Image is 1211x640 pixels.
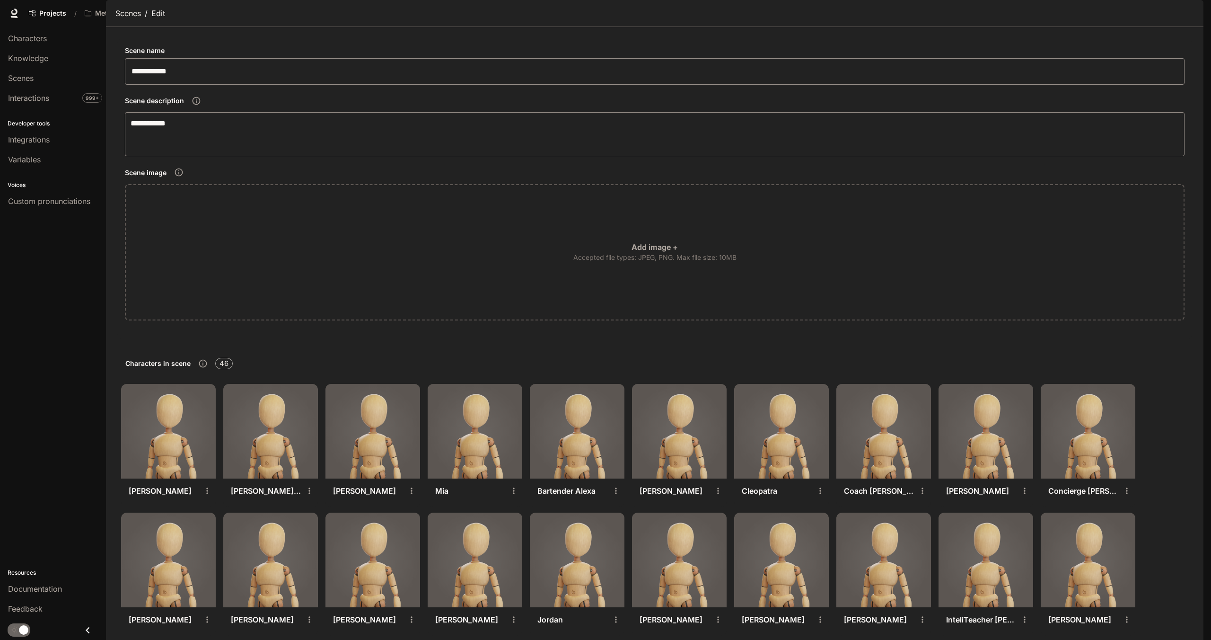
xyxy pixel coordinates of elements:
img: Coach Sam [836,384,931,479]
img: Heather Armani [632,513,727,607]
button: settings [1118,611,1135,628]
p: MetalityVerse [95,9,140,18]
img: Concierge Robert [1041,384,1135,479]
button: settings [199,611,216,628]
div: [PERSON_NAME] The Intelligent Receptionist [231,486,301,496]
img: Alex Thompson The Intelligent Receptionist [223,384,318,479]
button: settings [1016,482,1033,499]
div: / [145,8,148,19]
div: [PERSON_NAME] [129,614,192,625]
span: Projects [39,9,66,18]
h6: Scene name [125,46,165,55]
button: settings [607,482,624,499]
button: settings [505,611,522,628]
img: Charlene Palmer [632,384,727,479]
div: [PERSON_NAME] [640,614,702,625]
div: [PERSON_NAME] [333,486,396,496]
button: settings [812,482,829,499]
button: All workspaces [80,4,154,23]
div: / [70,9,80,18]
button: settings [1118,482,1135,499]
img: Jennifer [939,384,1033,479]
div: [PERSON_NAME] [333,614,396,625]
div: Bartender Alexa [537,486,596,496]
div: Coach [PERSON_NAME] [844,486,914,496]
h6: Scene image [125,168,167,178]
button: settings [812,611,829,628]
img: Genevieve [325,384,420,479]
div: Jordan [537,614,563,625]
div: [PERSON_NAME] [129,486,192,496]
button: settings [1016,611,1033,628]
div: InteliTeacher [PERSON_NAME] [946,614,1016,625]
img: Genevieve [223,513,318,607]
button: settings [403,482,420,499]
img: Jordan [530,513,624,607]
p: Edit [151,8,165,19]
div: Mia [435,486,448,496]
div: [PERSON_NAME] [435,614,498,625]
button: settings [914,611,931,628]
div: Cleopatra [742,486,777,496]
img: Bartender Alexa [530,384,624,479]
div: [PERSON_NAME] [1048,614,1111,625]
a: Go to projects [25,4,70,23]
button: settings [710,611,727,628]
img: Henry [734,513,829,607]
button: settings [505,482,522,499]
button: Characters in scene46 [117,347,1192,380]
button: settings [301,611,318,628]
div: [PERSON_NAME] [946,486,1009,496]
div: [PERSON_NAME] [742,614,805,625]
img: Cleopatra [734,384,829,479]
button: settings [403,611,420,628]
img: Jessica [1041,513,1135,607]
div: [PERSON_NAME] [640,486,702,496]
button: settings [710,482,727,499]
p: Accepted file types: JPEG, PNG. Max file size: 10MB [573,253,737,262]
h6: Characters in scene [125,359,191,368]
h6: Scene description [125,96,184,106]
button: settings [199,482,216,499]
button: settings [914,482,931,499]
p: Add image + [632,242,678,253]
div: [PERSON_NAME] [231,614,294,625]
img: Imhotep [836,513,931,607]
div: [PERSON_NAME] [844,614,907,625]
img: Elise Beauregard [121,513,216,607]
div: Concierge [PERSON_NAME] [1048,486,1118,496]
img: Mia [428,384,522,479]
button: settings [607,611,624,628]
button: settings [301,482,318,499]
img: InteliTeacher Tom [939,513,1033,607]
span: 46 [216,359,232,368]
img: Grace Carter [428,513,522,607]
a: Scenes [115,8,141,19]
img: Alex Thompson [121,384,216,479]
img: Genevieve [325,513,420,607]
